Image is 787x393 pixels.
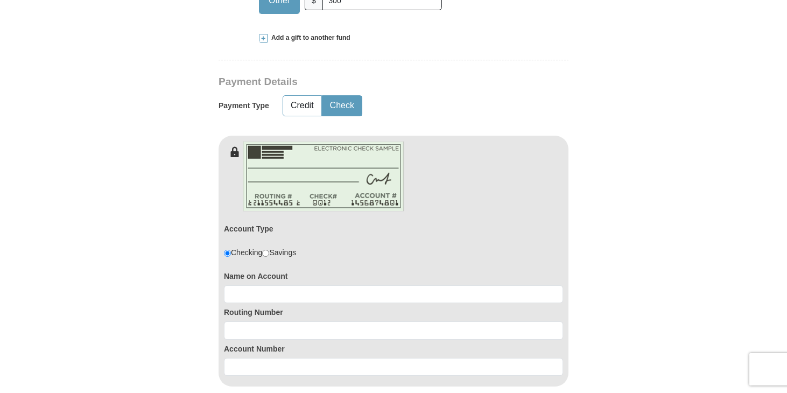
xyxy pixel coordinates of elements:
button: Check [322,96,362,116]
h3: Payment Details [219,76,493,88]
button: Credit [283,96,321,116]
label: Account Type [224,223,273,234]
span: Add a gift to another fund [268,33,350,43]
h5: Payment Type [219,101,269,110]
div: Checking Savings [224,247,296,258]
label: Routing Number [224,307,563,318]
label: Name on Account [224,271,563,282]
label: Account Number [224,343,563,354]
img: check-en.png [243,141,404,212]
